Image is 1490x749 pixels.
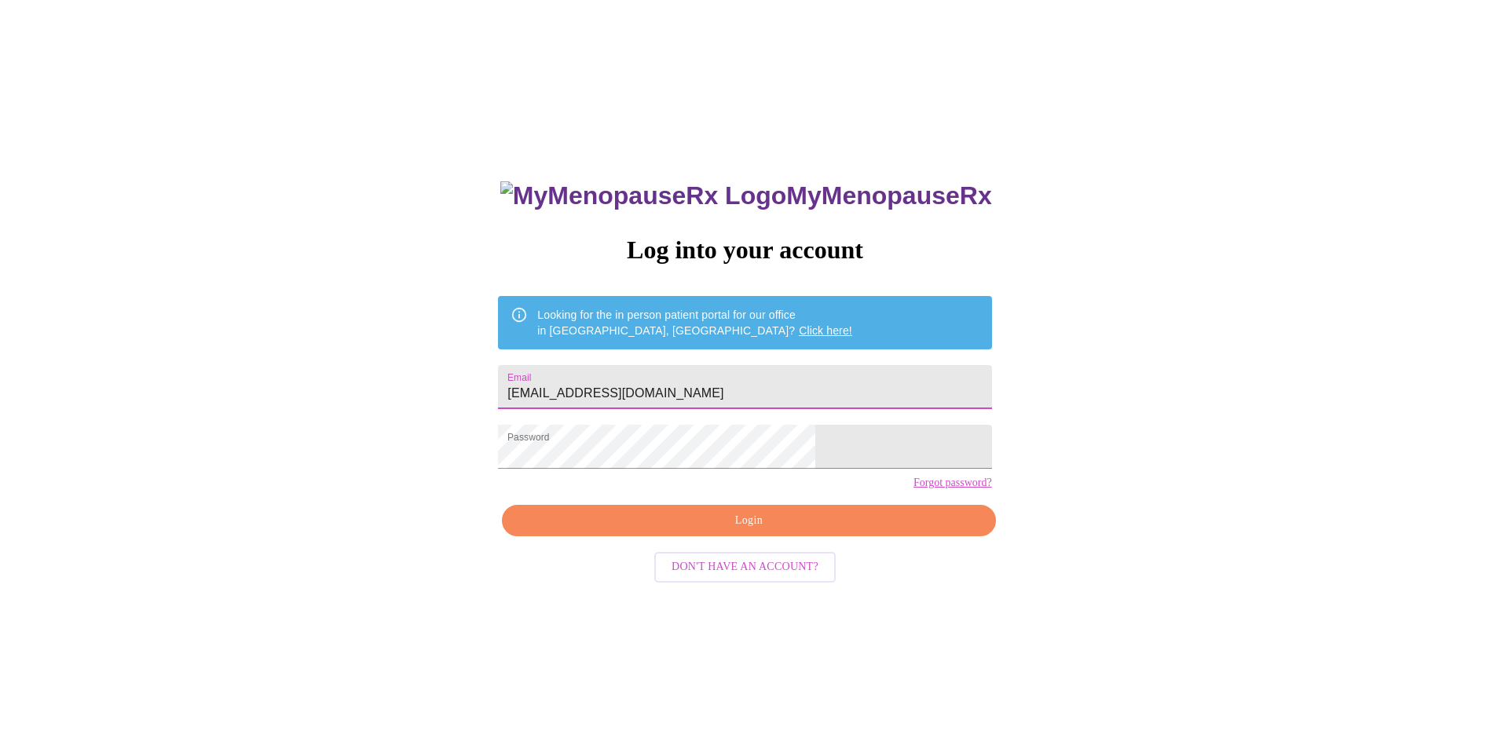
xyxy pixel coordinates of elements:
h3: MyMenopauseRx [500,181,992,210]
a: Don't have an account? [650,559,840,572]
a: Click here! [799,324,852,337]
button: Don't have an account? [654,552,836,583]
div: Looking for the in person patient portal for our office in [GEOGRAPHIC_DATA], [GEOGRAPHIC_DATA]? [537,301,852,345]
button: Login [502,505,995,537]
span: Don't have an account? [672,557,818,577]
span: Login [520,511,977,531]
img: MyMenopauseRx Logo [500,181,786,210]
h3: Log into your account [498,236,991,265]
a: Forgot password? [913,477,992,489]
